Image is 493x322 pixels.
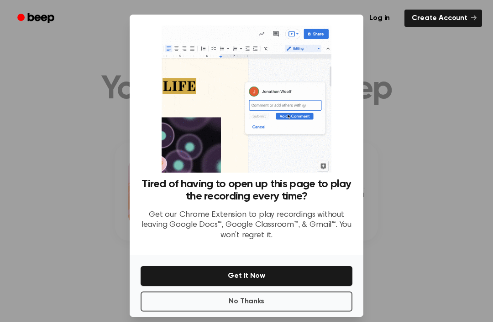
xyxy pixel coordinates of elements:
p: Get our Chrome Extension to play recordings without leaving Google Docs™, Google Classroom™, & Gm... [141,210,352,241]
a: Create Account [404,10,482,27]
img: Beep extension in action [162,26,331,173]
a: Beep [11,10,63,27]
button: Get It Now [141,266,352,286]
h3: Tired of having to open up this page to play the recording every time? [141,178,352,203]
button: No Thanks [141,291,352,312]
a: Log in [360,8,399,29]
